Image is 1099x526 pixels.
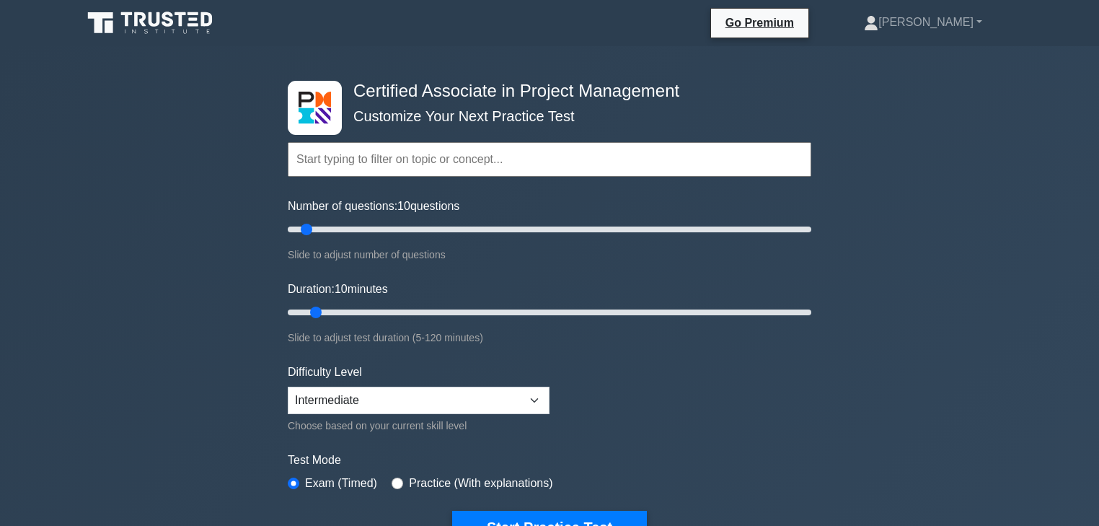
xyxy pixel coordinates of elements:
label: Test Mode [288,452,811,469]
div: Slide to adjust number of questions [288,246,811,263]
label: Number of questions: questions [288,198,459,215]
h4: Certified Associate in Project Management [348,81,741,102]
label: Duration: minutes [288,281,388,298]
label: Exam (Timed) [305,475,377,492]
span: 10 [335,283,348,295]
input: Start typing to filter on topic or concept... [288,142,811,177]
a: Go Premium [717,14,803,32]
label: Practice (With explanations) [409,475,552,492]
span: 10 [397,200,410,212]
div: Choose based on your current skill level [288,417,549,434]
div: Slide to adjust test duration (5-120 minutes) [288,329,811,346]
a: [PERSON_NAME] [829,8,1017,37]
label: Difficulty Level [288,364,362,381]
